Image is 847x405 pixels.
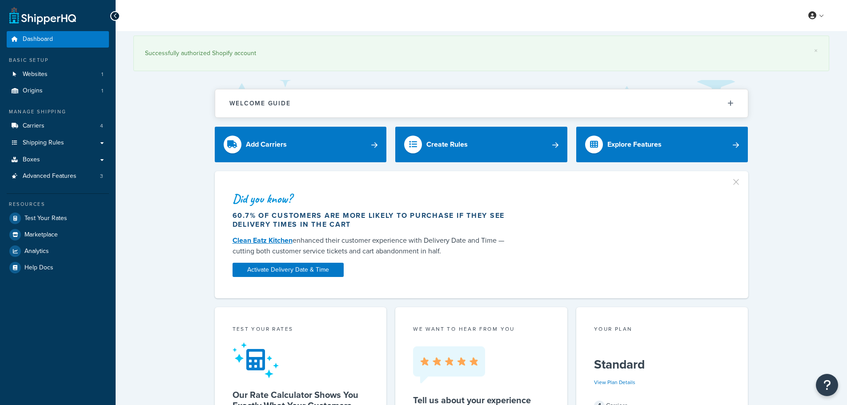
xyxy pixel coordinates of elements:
a: Marketplace [7,227,109,243]
a: Analytics [7,243,109,259]
li: Websites [7,66,109,83]
div: enhanced their customer experience with Delivery Date and Time — cutting both customer service ti... [233,235,514,257]
li: Origins [7,83,109,99]
li: Carriers [7,118,109,134]
div: Create Rules [426,138,468,151]
a: Activate Delivery Date & Time [233,263,344,277]
span: Help Docs [24,264,53,272]
a: Dashboard [7,31,109,48]
a: Test Your Rates [7,210,109,226]
span: 1 [101,71,103,78]
a: Add Carriers [215,127,387,162]
span: 3 [100,172,103,180]
div: 60.7% of customers are more likely to purchase if they see delivery times in the cart [233,211,514,229]
a: Carriers4 [7,118,109,134]
a: Origins1 [7,83,109,99]
div: Explore Features [607,138,662,151]
a: Shipping Rules [7,135,109,151]
div: Manage Shipping [7,108,109,116]
p: we want to hear from you [413,325,550,333]
span: Boxes [23,156,40,164]
a: View Plan Details [594,378,635,386]
button: Open Resource Center [816,374,838,396]
div: Add Carriers [246,138,287,151]
button: Welcome Guide [215,89,748,117]
h5: Standard [594,357,731,372]
a: Explore Features [576,127,748,162]
span: Shipping Rules [23,139,64,147]
div: Did you know? [233,192,514,205]
span: Analytics [24,248,49,255]
div: Successfully authorized Shopify account [145,47,818,60]
a: Advanced Features3 [7,168,109,184]
span: Origins [23,87,43,95]
a: Boxes [7,152,109,168]
h2: Welcome Guide [229,100,291,107]
div: Resources [7,200,109,208]
a: Websites1 [7,66,109,83]
a: Clean Eatz Kitchen [233,235,293,245]
span: Dashboard [23,36,53,43]
span: Test Your Rates [24,215,67,222]
a: Create Rules [395,127,567,162]
span: Carriers [23,122,44,130]
span: Advanced Features [23,172,76,180]
span: Marketplace [24,231,58,239]
div: Test your rates [233,325,369,335]
a: Help Docs [7,260,109,276]
div: Basic Setup [7,56,109,64]
a: × [814,47,818,54]
span: 4 [100,122,103,130]
span: 1 [101,87,103,95]
span: Websites [23,71,48,78]
div: Your Plan [594,325,731,335]
li: Advanced Features [7,168,109,184]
